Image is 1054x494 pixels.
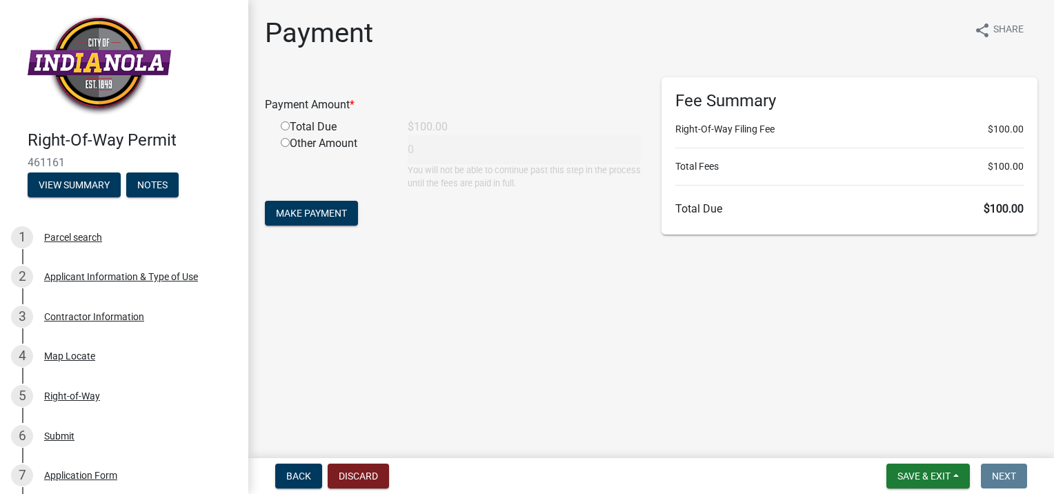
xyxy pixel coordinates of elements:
[126,172,179,197] button: Notes
[28,156,221,169] span: 461161
[886,464,970,488] button: Save & Exit
[11,266,33,288] div: 2
[44,471,117,480] div: Application Form
[28,180,121,191] wm-modal-confirm: Summary
[988,122,1024,137] span: $100.00
[993,22,1024,39] span: Share
[11,226,33,248] div: 1
[675,202,1024,215] h6: Total Due
[897,471,951,482] span: Save & Exit
[11,464,33,486] div: 7
[255,97,651,113] div: Payment Amount
[675,122,1024,137] li: Right-Of-Way Filing Fee
[270,119,397,135] div: Total Due
[675,159,1024,174] li: Total Fees
[11,345,33,367] div: 4
[963,17,1035,43] button: shareShare
[44,272,198,281] div: Applicant Information & Type of Use
[11,385,33,407] div: 5
[328,464,389,488] button: Discard
[974,22,991,39] i: share
[28,130,237,150] h4: Right-Of-Way Permit
[675,91,1024,111] h6: Fee Summary
[265,17,373,50] h1: Payment
[44,312,144,322] div: Contractor Information
[44,351,95,361] div: Map Locate
[275,464,322,488] button: Back
[44,391,100,401] div: Right-of-Way
[270,135,397,190] div: Other Amount
[11,306,33,328] div: 3
[276,208,347,219] span: Make Payment
[28,172,121,197] button: View Summary
[126,180,179,191] wm-modal-confirm: Notes
[286,471,311,482] span: Back
[11,425,33,447] div: 6
[984,202,1024,215] span: $100.00
[988,159,1024,174] span: $100.00
[265,201,358,226] button: Make Payment
[992,471,1016,482] span: Next
[44,233,102,242] div: Parcel search
[981,464,1027,488] button: Next
[44,431,74,441] div: Submit
[28,14,171,116] img: City of Indianola, Iowa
